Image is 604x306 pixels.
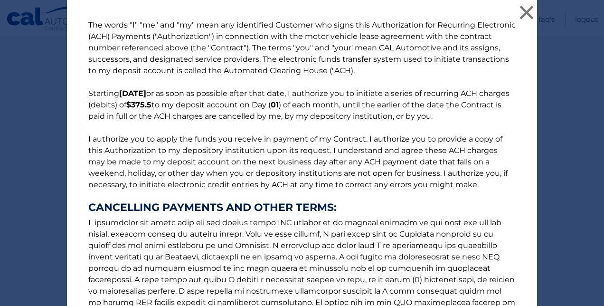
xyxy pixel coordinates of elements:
[119,89,146,98] b: [DATE]
[517,3,536,22] button: ×
[271,100,279,109] b: 01
[88,202,516,213] strong: CANCELLING PAYMENTS AND OTHER TERMS:
[126,100,151,109] b: $375.5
